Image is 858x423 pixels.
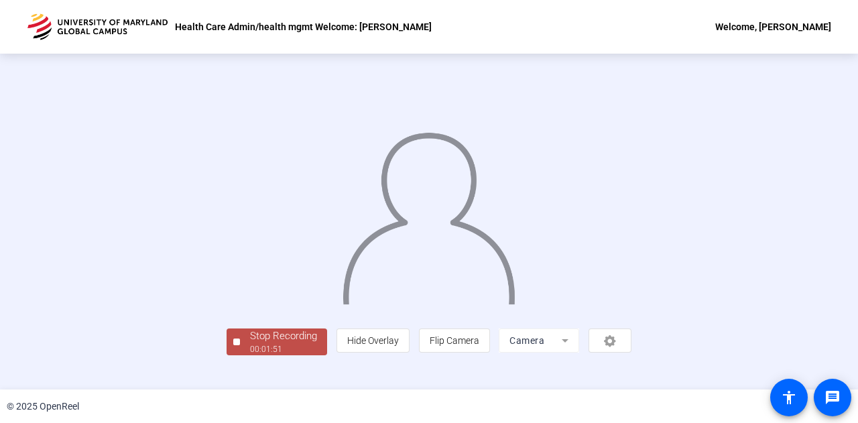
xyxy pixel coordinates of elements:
img: OpenReel logo [27,13,168,40]
div: Stop Recording [250,328,317,344]
button: Stop Recording00:01:51 [227,328,327,356]
mat-icon: message [824,389,841,406]
p: Health Care Admin/health mgmt Welcome: [PERSON_NAME] [175,19,432,35]
button: Hide Overlay [336,328,410,353]
button: Flip Camera [419,328,490,353]
div: © 2025 OpenReel [7,400,79,414]
div: Welcome, [PERSON_NAME] [715,19,831,35]
span: Hide Overlay [347,335,399,346]
div: 00:01:51 [250,343,317,355]
mat-icon: accessibility [781,389,797,406]
img: overlay [341,122,516,304]
span: Flip Camera [430,335,479,346]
